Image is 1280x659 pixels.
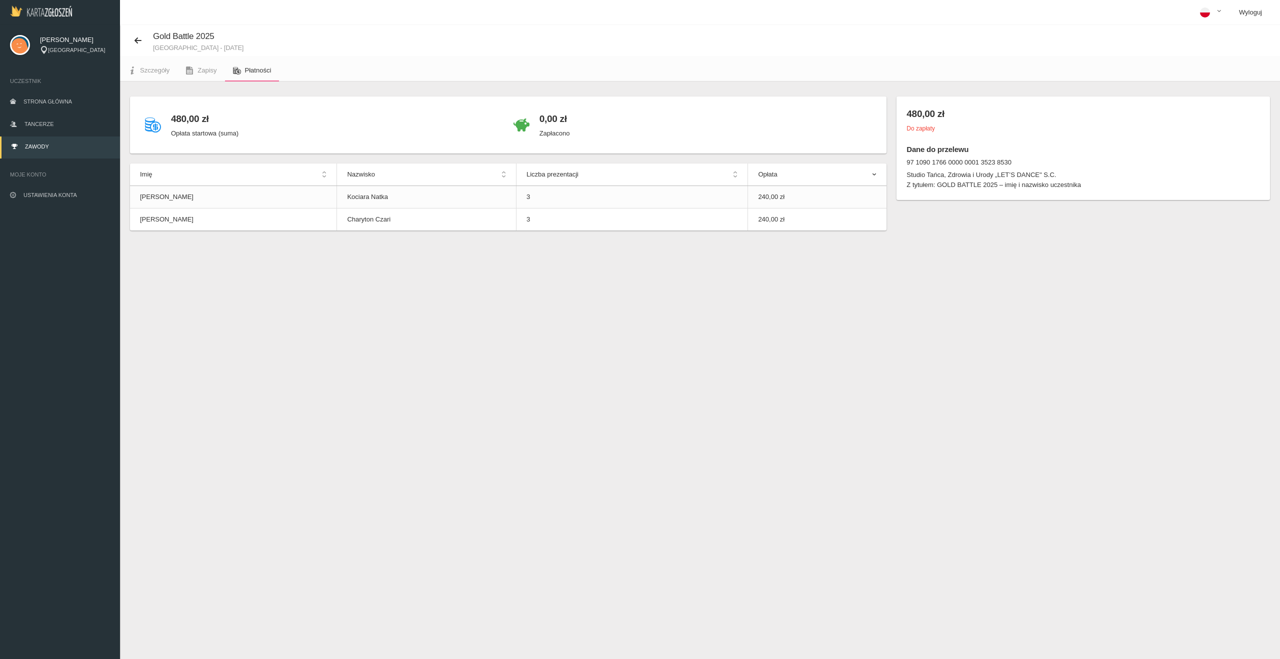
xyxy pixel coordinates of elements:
h4: 480,00 zł [171,111,238,126]
span: [PERSON_NAME] [40,35,110,45]
span: Ustawienia konta [23,192,77,198]
th: Liczba prezentacji [516,163,747,186]
td: [PERSON_NAME] [130,186,337,208]
span: Strona główna [23,98,72,104]
th: Opłata [748,163,886,186]
span: Płatności [245,66,271,74]
span: Gold Battle 2025 [153,31,214,41]
span: Moje konto [10,169,110,179]
td: 3 [516,186,747,208]
a: Zapisy [177,59,224,81]
small: Do zapłaty [906,125,934,132]
p: Opłata startowa (suma) [171,128,238,138]
dd: Z tytułem: GOLD BATTLE 2025 – imię i nazwisko uczestnika [906,180,1260,190]
dd: Studio Tańca, Zdrowia i Urody „LET’S DANCE" S.C. [906,170,1260,180]
div: [GEOGRAPHIC_DATA] [40,46,110,54]
td: Charyton Czari [337,208,516,231]
a: Płatności [225,59,279,81]
td: Kociara Natka [337,186,516,208]
td: 240,00 zł [748,186,886,208]
span: Uczestnik [10,76,110,86]
td: [PERSON_NAME] [130,208,337,231]
img: svg [10,35,30,55]
img: Logo [10,5,72,16]
th: Imię [130,163,337,186]
small: [GEOGRAPHIC_DATA] - [DATE] [153,44,243,51]
th: Nazwisko [337,163,516,186]
span: Szczegóły [140,66,169,74]
td: 3 [516,208,747,231]
span: Zawody [25,143,49,149]
p: Zapłacono [539,128,570,138]
a: Szczegóły [120,59,177,81]
h6: Dane do przelewu [906,143,1260,155]
h4: 0,00 zł [539,111,570,126]
dt: 97 1090 1766 0000 0001 3523 8530 [906,157,1260,167]
h4: 480,00 zł [906,106,1260,121]
span: Tancerze [24,121,53,127]
span: Zapisy [197,66,216,74]
td: 240,00 zł [748,208,886,231]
